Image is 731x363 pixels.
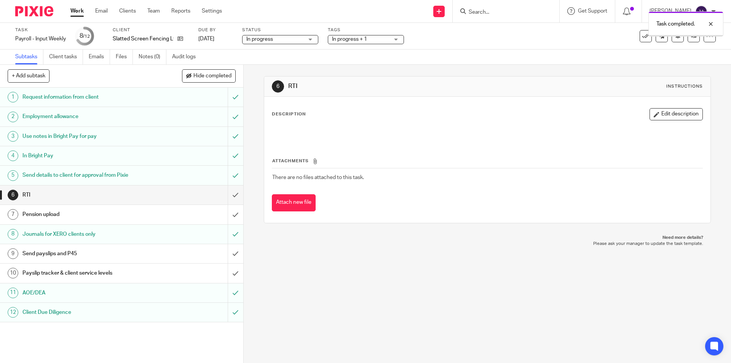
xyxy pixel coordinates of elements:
span: In progress [246,37,273,42]
a: Team [147,7,160,15]
span: There are no files attached to this task. [272,175,364,180]
div: Instructions [666,83,703,90]
div: Payroll - Input Weekly [15,35,66,43]
div: 1 [8,92,18,102]
small: /12 [83,34,90,38]
h1: Payslip tracker & client service levels [22,267,154,279]
a: Client tasks [49,50,83,64]
div: 11 [8,288,18,298]
p: Slatted Screen Fencing Ltd [113,35,174,43]
a: Notes (0) [139,50,166,64]
a: Email [95,7,108,15]
button: Attach new file [272,194,316,211]
h1: RTI [22,189,154,201]
a: Settings [202,7,222,15]
div: 10 [8,268,18,278]
div: 6 [8,190,18,200]
h1: Request information from client [22,91,154,103]
span: [DATE] [198,36,214,42]
h1: Send details to client for approval from Pixie [22,170,154,181]
h1: Use notes in Bright Pay for pay [22,131,154,142]
span: In progress + 1 [332,37,367,42]
button: + Add subtask [8,69,49,82]
label: Due by [198,27,233,33]
span: Attachments [272,159,309,163]
a: Audit logs [172,50,201,64]
a: Clients [119,7,136,15]
span: Hide completed [193,73,231,79]
h1: RTI [288,82,504,90]
a: Files [116,50,133,64]
h1: Send payslips and P45 [22,248,154,259]
img: svg%3E [695,5,707,18]
div: 8 [80,32,90,40]
div: 9 [8,248,18,259]
div: 7 [8,209,18,220]
div: 4 [8,150,18,161]
div: 8 [8,229,18,240]
img: Pixie [15,6,53,16]
div: 6 [272,80,284,93]
a: Work [70,7,84,15]
a: Reports [171,7,190,15]
h1: In Bright Pay [22,150,154,162]
a: Emails [89,50,110,64]
a: Subtasks [15,50,43,64]
h1: Employment allowance [22,111,154,122]
h1: AOE/DEA [22,287,154,299]
div: 2 [8,112,18,122]
button: Hide completed [182,69,236,82]
p: Please ask your manager to update the task template. [271,241,703,247]
h1: Pension upload [22,209,154,220]
h1: Journals for XERO clients only [22,229,154,240]
label: Status [242,27,318,33]
button: Edit description [650,108,703,120]
label: Task [15,27,66,33]
div: 5 [8,170,18,181]
h1: Client Due Diligence [22,307,154,318]
div: 3 [8,131,18,142]
label: Tags [328,27,404,33]
p: Need more details? [271,235,703,241]
p: Task completed. [656,20,695,28]
label: Client [113,27,189,33]
p: Description [272,111,306,117]
div: 12 [8,307,18,318]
